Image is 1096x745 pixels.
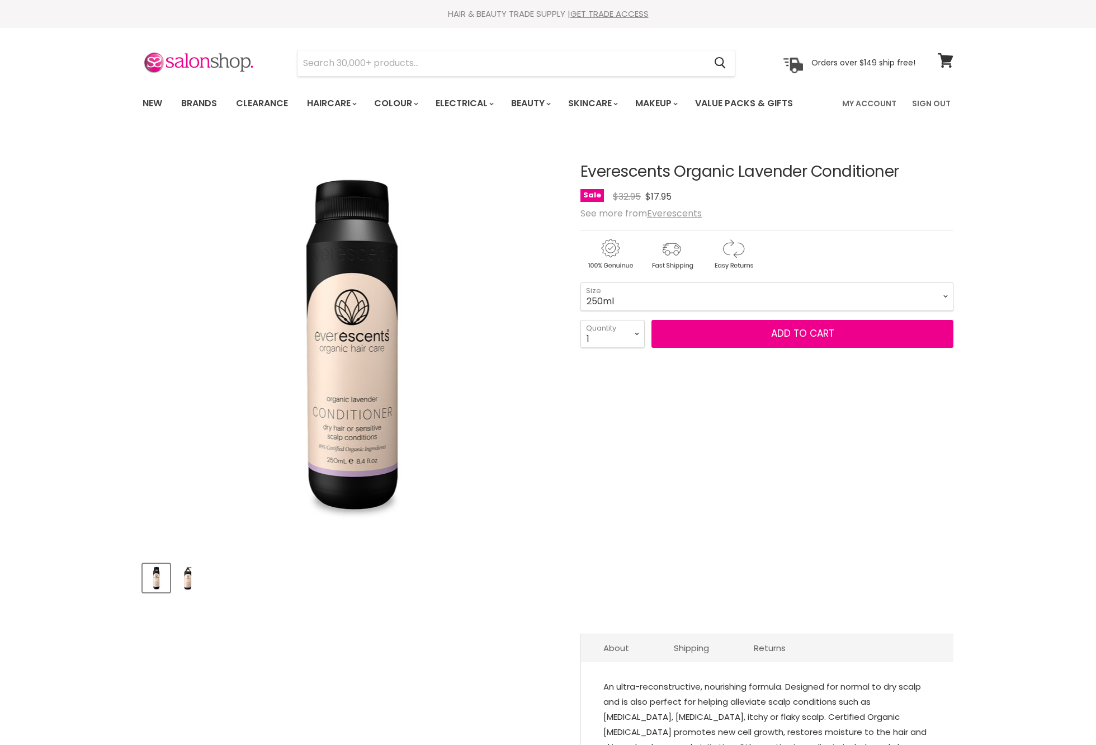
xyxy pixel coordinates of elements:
[811,58,915,68] p: Orders over $149 ship free!
[141,560,562,592] div: Product thumbnails
[731,634,808,662] a: Returns
[687,92,801,115] a: Value Packs & Gifts
[297,50,705,76] input: Search
[771,327,834,340] span: Add to cart
[144,565,169,591] img: Everescents Organic Lavender Conditioner
[228,92,296,115] a: Clearance
[570,8,649,20] a: GET TRADE ACCESS
[299,92,363,115] a: Haircare
[580,189,604,202] span: Sale
[835,92,903,115] a: My Account
[503,92,558,115] a: Beauty
[580,207,702,220] span: See more from
[174,565,201,591] img: Everescents Organic Lavender Conditioner
[703,237,763,271] img: returns.gif
[627,92,684,115] a: Makeup
[366,92,425,115] a: Colour
[642,237,701,271] img: shipping.gif
[647,207,702,220] a: Everescents
[129,8,967,20] div: HAIR & BEAUTY TRADE SUPPLY |
[581,634,651,662] a: About
[129,87,967,120] nav: Main
[134,87,819,120] ul: Main menu
[645,190,672,203] span: $17.95
[905,92,957,115] a: Sign Out
[427,92,500,115] a: Electrical
[580,163,953,181] h1: Everescents Organic Lavender Conditioner
[580,320,645,348] select: Quantity
[651,634,731,662] a: Shipping
[651,320,953,348] button: Add to cart
[166,148,537,540] img: Everescents Organic Lavender Conditioner
[134,92,171,115] a: New
[297,50,735,77] form: Product
[143,564,170,592] button: Everescents Organic Lavender Conditioner
[173,564,202,592] button: Everescents Organic Lavender Conditioner
[143,135,560,553] div: Everescents Organic Lavender Conditioner image. Click or Scroll to Zoom.
[613,190,641,203] span: $32.95
[580,237,640,271] img: genuine.gif
[560,92,625,115] a: Skincare
[173,92,225,115] a: Brands
[705,50,735,76] button: Search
